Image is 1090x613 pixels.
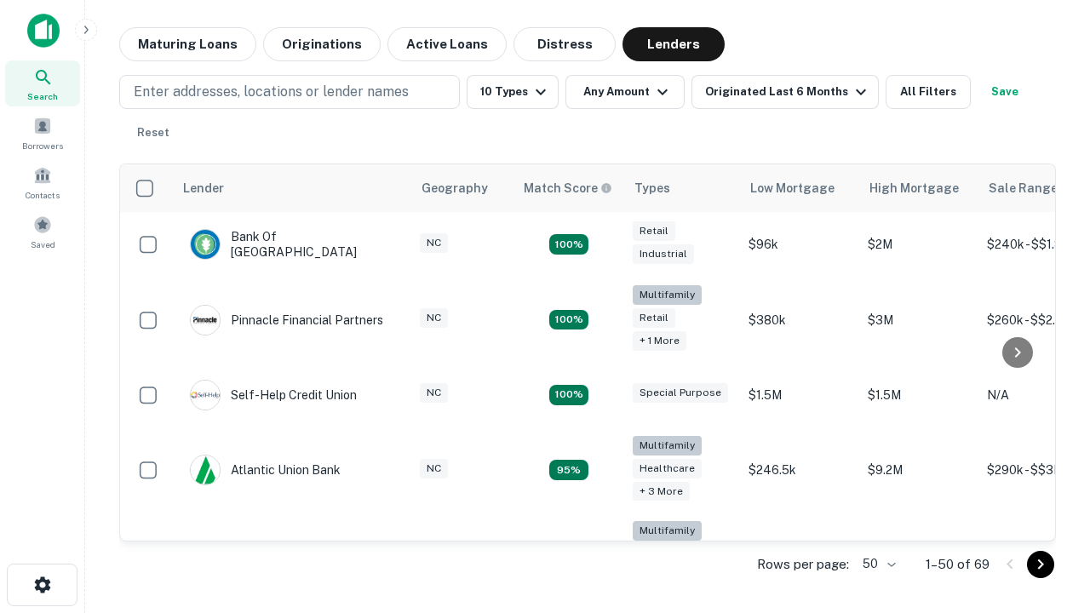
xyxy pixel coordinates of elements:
img: picture [191,230,220,259]
button: Enter addresses, locations or lender names [119,75,460,109]
img: capitalize-icon.png [27,14,60,48]
img: picture [191,381,220,410]
div: + 1 more [633,331,686,351]
div: NC [420,383,448,403]
td: $380k [740,277,859,363]
button: Distress [513,27,616,61]
img: picture [191,455,220,484]
button: Lenders [622,27,725,61]
span: Search [27,89,58,103]
p: 1–50 of 69 [926,554,990,575]
div: The Fidelity Bank [190,541,328,571]
div: Low Mortgage [750,178,835,198]
div: Self-help Credit Union [190,380,357,410]
a: Search [5,60,80,106]
span: Borrowers [22,139,63,152]
div: Retail [633,308,675,328]
div: Multifamily [633,521,702,541]
td: $3M [859,277,978,363]
button: Originated Last 6 Months [691,75,879,109]
button: Originations [263,27,381,61]
div: Matching Properties: 16, hasApolloMatch: undefined [549,234,588,255]
iframe: Chat Widget [1005,477,1090,559]
div: Types [634,178,670,198]
div: NC [420,233,448,253]
button: 10 Types [467,75,559,109]
td: $1.5M [859,363,978,427]
th: Types [624,164,740,212]
div: Bank Of [GEOGRAPHIC_DATA] [190,229,394,260]
a: Contacts [5,159,80,205]
td: $246.5k [740,427,859,513]
button: Save your search to get updates of matches that match your search criteria. [978,75,1032,109]
button: Go to next page [1027,551,1054,578]
div: NC [420,459,448,478]
th: High Mortgage [859,164,978,212]
span: Saved [31,238,55,251]
img: picture [191,306,220,335]
button: All Filters [886,75,971,109]
th: Capitalize uses an advanced AI algorithm to match your search with the best lender. The match sco... [513,164,624,212]
div: 50 [856,552,898,576]
th: Low Mortgage [740,164,859,212]
td: $9.2M [859,427,978,513]
div: Retail [633,221,675,241]
div: Multifamily [633,285,702,305]
th: Lender [173,164,411,212]
span: Contacts [26,188,60,202]
td: $2M [859,212,978,277]
div: High Mortgage [869,178,959,198]
div: Capitalize uses an advanced AI algorithm to match your search with the best lender. The match sco... [524,179,612,198]
td: $246k [740,513,859,599]
h6: Match Score [524,179,609,198]
div: Multifamily [633,436,702,455]
div: Special Purpose [633,383,728,403]
p: Enter addresses, locations or lender names [134,82,409,102]
a: Borrowers [5,110,80,156]
div: Lender [183,178,224,198]
div: Atlantic Union Bank [190,455,341,485]
div: Pinnacle Financial Partners [190,305,383,335]
div: Healthcare [633,459,702,478]
a: Saved [5,209,80,255]
div: Industrial [633,244,694,264]
div: Geography [422,178,488,198]
div: Matching Properties: 17, hasApolloMatch: undefined [549,310,588,330]
button: Maturing Loans [119,27,256,61]
button: Active Loans [387,27,507,61]
button: Reset [126,116,181,150]
p: Rows per page: [757,554,849,575]
th: Geography [411,164,513,212]
div: + 3 more [633,482,690,501]
button: Any Amount [565,75,685,109]
td: $3.2M [859,513,978,599]
div: NC [420,308,448,328]
div: Sale Range [989,178,1058,198]
div: Originated Last 6 Months [705,82,871,102]
div: Matching Properties: 11, hasApolloMatch: undefined [549,385,588,405]
div: Matching Properties: 9, hasApolloMatch: undefined [549,460,588,480]
td: $1.5M [740,363,859,427]
td: $96k [740,212,859,277]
